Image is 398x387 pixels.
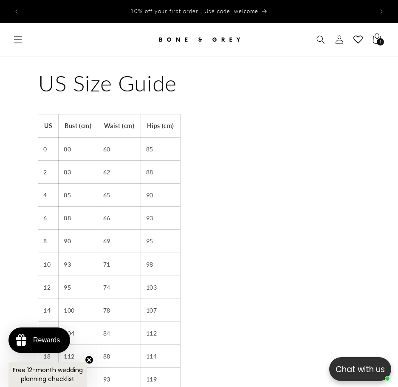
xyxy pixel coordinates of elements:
summary: Search [311,30,330,49]
th: Hips (cm) [141,114,180,137]
button: Open chatbox [329,357,391,381]
td: 0 [38,137,59,160]
td: 60 [98,137,141,160]
td: 103 [141,276,180,299]
a: Bone and Grey Bridal [153,27,245,52]
span: Free 12-month wedding planning checklist [13,366,83,383]
td: 83 [59,160,98,183]
td: 104 [59,322,98,345]
td: 112 [59,345,98,368]
td: 4 [38,183,59,206]
div: Rewards [33,336,60,344]
td: 65 [98,183,141,206]
td: 85 [59,183,98,206]
th: US [38,114,59,137]
td: 84 [98,322,141,345]
td: 93 [59,253,98,276]
td: 14 [38,299,59,322]
span: 1 [379,38,382,46]
td: 2 [38,160,59,183]
td: 78 [98,299,141,322]
td: 100 [59,299,98,322]
summary: Menu [8,30,27,49]
h1: US Size Guide [38,69,360,98]
td: 114 [141,345,180,368]
span: 10% off your first order | Use code: welcome [130,8,258,14]
td: 8 [38,230,59,253]
td: 62 [98,160,141,183]
td: 88 [98,345,141,368]
td: 112 [141,322,180,345]
button: Next announcement [372,2,391,21]
td: 69 [98,230,141,253]
td: 80 [59,137,98,160]
td: 98 [141,253,180,276]
td: 6 [38,207,59,230]
td: 66 [98,207,141,230]
button: Close teaser [85,356,93,364]
button: Previous announcement [7,2,26,21]
td: 10 [38,253,59,276]
th: Bust (cm) [59,114,98,137]
td: 74 [98,276,141,299]
td: 85 [141,137,180,160]
td: 93 [141,207,180,230]
td: 90 [141,183,180,206]
div: Free 12-month wedding planning checklistClose teaser [8,362,87,387]
th: Waist (cm) [98,114,141,137]
td: 18 [38,345,59,368]
td: 107 [141,299,180,322]
td: 16 [38,322,59,345]
td: 90 [59,230,98,253]
img: Bone and Grey Bridal [157,30,242,49]
td: 12 [38,276,59,299]
td: 88 [59,207,98,230]
td: 71 [98,253,141,276]
td: 95 [141,230,180,253]
td: 95 [59,276,98,299]
p: Chat with us [329,363,391,376]
td: 88 [141,160,180,183]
